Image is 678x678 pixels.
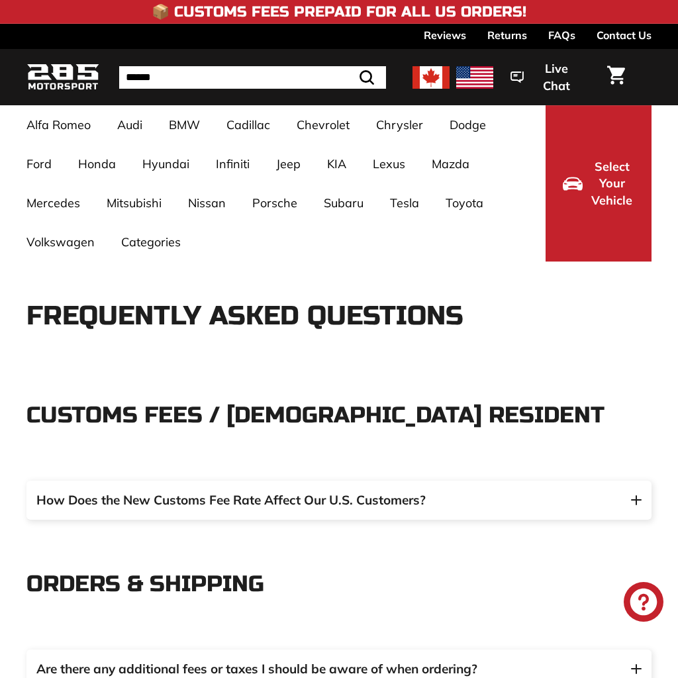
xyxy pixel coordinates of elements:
[239,183,311,222] a: Porsche
[631,664,642,674] img: Toggle FAQ collapsible tab
[620,582,667,625] inbox-online-store-chat: Shopify online store chat
[530,60,582,94] span: Live Chat
[108,222,194,262] a: Categories
[104,105,156,144] a: Audi
[546,105,652,262] button: Select Your Vehicle
[487,24,527,46] a: Returns
[26,403,652,428] p: CUSTOMS FEES / [DEMOGRAPHIC_DATA] RESIDENT
[26,572,652,597] p: Orders & shipping
[13,222,108,262] a: Volkswagen
[589,158,634,209] span: Select Your Vehicle
[360,144,418,183] a: Lexus
[363,105,436,144] a: Chrysler
[436,105,499,144] a: Dodge
[93,183,175,222] a: Mitsubishi
[548,24,575,46] a: FAQs
[36,661,477,677] span: Are there any additional fees or taxes I should be aware of when ordering?
[599,55,633,100] a: Cart
[119,66,386,89] input: Search
[13,105,104,144] a: Alfa Romeo
[424,24,466,46] a: Reviews
[175,183,239,222] a: Nissan
[597,24,652,46] a: Contact Us
[129,144,203,183] a: Hyundai
[213,105,283,144] a: Cadillac
[432,183,497,222] a: Toyota
[26,301,652,330] h1: Frequently Asked Questions
[203,144,263,183] a: Infiniti
[152,4,526,20] h4: 📦 Customs Fees Prepaid for All US Orders!
[631,495,642,505] img: Toggle FAQ collapsible tab
[377,183,432,222] a: Tesla
[26,481,652,520] button: How Does the New Customs Fee Rate Affect Our U.S. Customers? Toggle FAQ collapsible tab
[418,144,483,183] a: Mazda
[36,492,426,508] span: How Does the New Customs Fee Rate Affect Our U.S. Customers?
[311,183,377,222] a: Subaru
[263,144,314,183] a: Jeep
[13,144,65,183] a: Ford
[283,105,363,144] a: Chevrolet
[156,105,213,144] a: BMW
[13,183,93,222] a: Mercedes
[493,52,599,102] button: Live Chat
[65,144,129,183] a: Honda
[314,144,360,183] a: KIA
[26,62,99,93] img: Logo_285_Motorsport_areodynamics_components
